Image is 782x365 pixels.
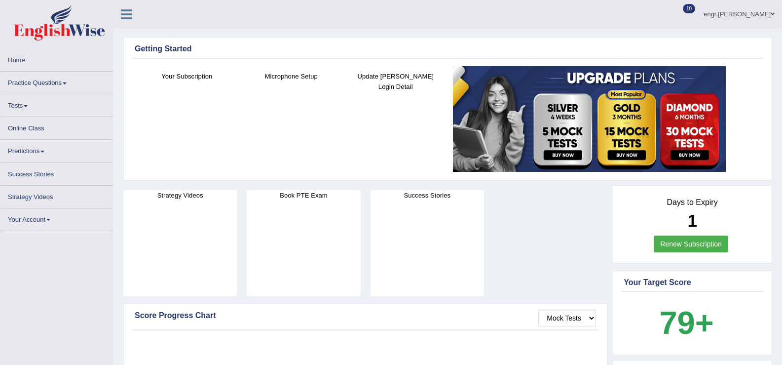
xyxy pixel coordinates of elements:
[0,117,113,136] a: Online Class
[687,211,697,230] b: 1
[348,71,443,92] h4: Update [PERSON_NAME] Login Detail
[0,94,113,114] a: Tests
[453,66,726,172] img: small5.jpg
[140,71,234,81] h4: Your Subscription
[371,190,484,201] h4: Success Stories
[0,49,113,68] a: Home
[0,72,113,91] a: Practice Questions
[683,4,695,13] span: 10
[659,305,713,341] b: 79+
[654,236,728,252] a: Renew Subscription
[0,208,113,228] a: Your Account
[0,186,113,205] a: Strategy Videos
[135,43,761,55] div: Getting Started
[244,71,339,81] h4: Microphone Setup
[0,140,113,159] a: Predictions
[123,190,237,201] h4: Strategy Videos
[135,310,596,322] div: Score Progress Chart
[247,190,360,201] h4: Book PTE Exam
[624,198,761,207] h4: Days to Expiry
[624,277,761,288] div: Your Target Score
[0,163,113,182] a: Success Stories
